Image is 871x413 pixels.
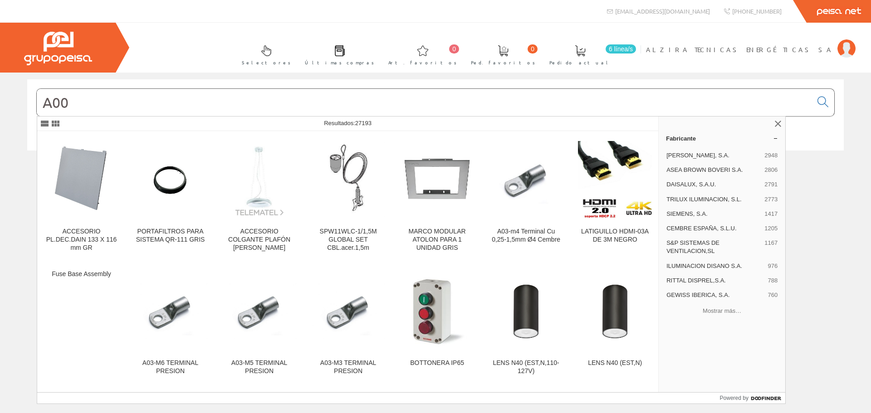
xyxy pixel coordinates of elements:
[578,359,652,367] div: LENS N40 (EST,N)
[578,278,652,345] img: LENS N40 (EST,N)
[768,291,778,299] span: 760
[606,44,636,53] span: 6 línea/s
[482,263,570,386] a: LENS N40 (EST,N,110-127V) LENS N40 (EST,N,110-127V)
[133,228,207,244] div: PORTAFILTROS PARA SISTEMA QR-111 GRIS
[233,38,295,71] a: Selectores
[489,359,563,375] div: LENS N40 (EST,N,110-127V)
[578,141,652,218] img: LATIGUILLO HDMI-03A DE 3M NEGRO
[732,7,782,15] span: [PHONE_NUMBER]
[764,195,778,204] span: 2773
[222,283,296,339] img: A03-M5 TERMINAL PRESION
[37,89,812,116] input: Buscar...
[311,142,385,216] img: SPW11WLC-1/1,5M GLOBAL SET CBL.acer.1,5m
[764,180,778,189] span: 2791
[304,131,392,262] a: SPW11WLC-1/1,5M GLOBAL SET CBL.acer.1,5m SPW11WLC-1/1,5M GLOBAL SET CBL.acer.1,5m
[720,394,749,402] span: Powered by
[296,38,379,71] a: Últimas compras
[764,166,778,174] span: 2806
[666,166,761,174] span: ASEA BROWN BOVERI S.A.
[324,120,372,126] span: Resultados:
[662,303,782,318] button: Mostrar más…
[400,142,474,216] img: MARCO MODULAR ATOLON PARA 1 UNIDAD GRIS
[222,142,296,216] img: ACCESORIO COLGANTE PLAFÓN FRED GRIS
[666,210,761,218] span: SIEMENS, S.A.
[571,263,659,386] a: LENS N40 (EST,N) LENS N40 (EST,N)
[666,277,764,285] span: RITTAL DISPREL,S.A.
[24,32,92,65] img: Grupo Peisa
[764,224,778,233] span: 1205
[646,38,856,46] a: ALZIRA TECNICAS ENERGÉTICAS SA
[615,7,710,15] span: [EMAIL_ADDRESS][DOMAIN_NAME]
[311,228,385,252] div: SPW11WLC-1/1,5M GLOBAL SET CBL.acer.1,5m
[540,38,638,71] a: 6 línea/s Pedido actual
[764,210,778,218] span: 1417
[764,239,778,255] span: 1167
[311,359,385,375] div: A03-M3 TERMINAL PRESION
[27,162,844,170] div: © Grupo Peisa
[482,131,570,262] a: A03-m4 Terminal Cu 0,25-1,5mm Ø4 Cembre A03-m4 Terminal Cu 0,25-1,5mm Ø4 Cembre
[133,359,207,375] div: A03-M6 TERMINAL PRESION
[666,195,761,204] span: TRILUX ILUMINACION, S.L.
[400,359,474,367] div: BOTTONERA IP65
[126,263,215,386] a: A03-M6 TERMINAL PRESION A03-M6 TERMINAL PRESION
[720,393,786,403] a: Powered by
[400,228,474,252] div: MARCO MODULAR ATOLON PARA 1 UNIDAD GRIS
[37,131,126,262] a: ACCESORIO PL.DEC.DAIN 133 X 116 mm GR ACCESORIO PL.DEC.DAIN 133 X 116 mm GR
[489,228,563,244] div: A03-m4 Terminal Cu 0,25-1,5mm Ø4 Cembre
[528,44,538,53] span: 0
[215,131,303,262] a: ACCESORIO COLGANTE PLAFÓN FRED GRIS ACCESORIO COLGANTE PLAFÓN [PERSON_NAME]
[666,291,764,299] span: GEWISS IBERICA, S.A.
[133,283,207,339] img: A03-M6 TERMINAL PRESION
[393,263,481,386] a: BOTTONERA IP65 BOTTONERA IP65
[489,152,563,207] img: A03-m4 Terminal Cu 0,25-1,5mm Ø4 Cembre
[126,131,215,262] a: PORTAFILTROS PARA SISTEMA QR-111 GRIS PORTAFILTROS PARA SISTEMA QR-111 GRIS
[666,180,761,189] span: DAISALUX, S.A.U.
[768,277,778,285] span: 788
[659,131,785,146] a: Fabricante
[571,131,659,262] a: LATIGUILLO HDMI-03A DE 3M NEGRO LATIGUILLO HDMI-03A DE 3M NEGRO
[768,262,778,270] span: 976
[304,263,392,386] a: A03-M3 TERMINAL PRESION A03-M3 TERMINAL PRESION
[215,263,303,386] a: A03-M5 TERMINAL PRESION A03-M5 TERMINAL PRESION
[471,58,535,67] span: Ped. favoritos
[305,58,374,67] span: Últimas compras
[222,359,296,375] div: A03-M5 TERMINAL PRESION
[666,262,764,270] span: ILUMINACION DISANO S.A.
[37,263,126,386] a: Fuse Base Assembly
[449,44,459,53] span: 0
[355,120,372,126] span: 27193
[764,151,778,160] span: 2948
[489,278,563,345] img: LENS N40 (EST,N,110-127V)
[400,274,474,348] img: BOTTONERA IP65
[393,131,481,262] a: MARCO MODULAR ATOLON PARA 1 UNIDAD GRIS MARCO MODULAR ATOLON PARA 1 UNIDAD GRIS
[578,228,652,244] div: LATIGUILLO HDMI-03A DE 3M NEGRO
[44,140,118,219] img: ACCESORIO PL.DEC.DAIN 133 X 116 mm GR
[549,58,611,67] span: Pedido actual
[133,142,207,216] img: PORTAFILTROS PARA SISTEMA QR-111 GRIS
[388,58,457,67] span: Art. favoritos
[44,270,118,278] div: Fuse Base Assembly
[44,228,118,252] div: ACCESORIO PL.DEC.DAIN 133 X 116 mm GR
[666,151,761,160] span: [PERSON_NAME], S.A.
[646,45,833,54] span: ALZIRA TECNICAS ENERGÉTICAS SA
[311,283,385,339] img: A03-M3 TERMINAL PRESION
[666,224,761,233] span: CEMBRE ESPAÑA, S.L.U.
[666,239,761,255] span: S&P SISTEMAS DE VENTILACION,SL
[242,58,291,67] span: Selectores
[222,228,296,252] div: ACCESORIO COLGANTE PLAFÓN [PERSON_NAME]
